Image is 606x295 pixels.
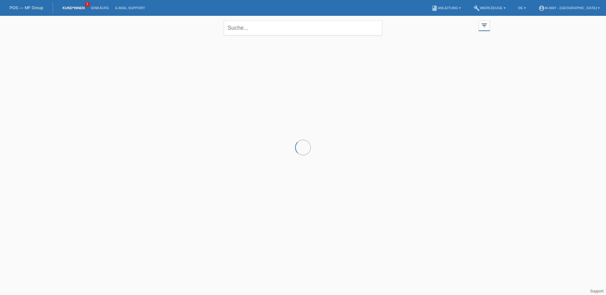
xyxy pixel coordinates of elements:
a: Kund*innen [59,6,88,10]
i: account_circle [538,5,545,11]
i: book [431,5,438,11]
a: bookAnleitung ▾ [428,6,464,10]
input: Suche... [224,21,382,35]
i: build [474,5,480,11]
a: account_circlem-way - [GEOGRAPHIC_DATA] ▾ [535,6,603,10]
a: Einkäufe [88,6,112,10]
a: buildWerkzeuge ▾ [470,6,509,10]
a: E-Mail Support [112,6,148,10]
i: filter_list [481,22,488,29]
a: Support [590,289,603,293]
span: 1 [85,2,90,7]
a: DE ▾ [515,6,529,10]
a: POS — MF Group [10,5,43,10]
